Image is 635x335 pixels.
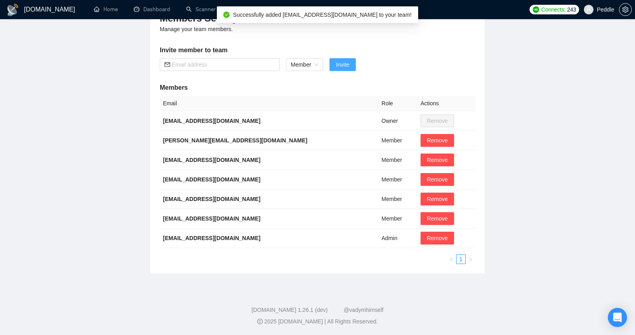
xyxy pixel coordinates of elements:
input: Email address [172,60,275,69]
th: Actions [417,96,475,111]
b: [EMAIL_ADDRESS][DOMAIN_NAME] [163,157,260,163]
span: Manage your team members. [160,26,233,32]
span: mail [165,62,170,67]
a: [DOMAIN_NAME] 1.26.1 (dev) [252,307,328,313]
img: logo [6,4,19,16]
a: setting [619,6,632,13]
a: @vadymhimself [343,307,383,313]
b: [EMAIL_ADDRESS][DOMAIN_NAME] [163,235,260,241]
td: Member [378,131,417,150]
h5: Members [160,83,475,93]
img: upwork-logo.png [533,6,539,13]
a: dashboardDashboard [134,6,170,13]
span: copyright [257,319,263,324]
span: Remove [427,234,448,242]
button: setting [619,3,632,16]
td: Member [378,170,417,189]
button: Remove [421,173,454,186]
span: Remove [427,195,448,203]
b: [EMAIL_ADDRESS][DOMAIN_NAME] [163,118,260,124]
button: Remove [421,212,454,225]
a: searchScanner [186,6,216,13]
td: Member [378,150,417,170]
button: Remove [421,154,454,166]
span: Successfully added [EMAIL_ADDRESS][DOMAIN_NAME] to your team! [233,12,411,18]
b: [PERSON_NAME][EMAIL_ADDRESS][DOMAIN_NAME] [163,137,308,144]
a: homeHome [94,6,118,13]
h5: Invite member to team [160,45,475,55]
b: [EMAIL_ADDRESS][DOMAIN_NAME] [163,176,260,183]
span: Remove [427,175,448,184]
span: Connects: [542,5,566,14]
b: [EMAIL_ADDRESS][DOMAIN_NAME] [163,215,260,222]
li: Previous Page [446,254,456,264]
li: Next Page [466,254,475,264]
button: right [466,254,475,264]
button: Remove [421,232,454,244]
button: Remove [421,134,454,147]
span: Remove [427,214,448,223]
button: Invite [329,58,355,71]
td: Member [378,209,417,229]
a: 1 [456,255,465,264]
button: left [446,254,456,264]
span: check-circle [223,12,230,18]
span: Remove [427,136,448,145]
span: right [468,257,473,262]
th: Role [378,96,417,111]
span: Invite [336,60,349,69]
td: Owner [378,111,417,131]
th: Email [160,96,378,111]
span: user [586,7,591,12]
span: Member [291,59,318,71]
span: 243 [567,5,576,14]
span: Remove [427,156,448,164]
td: Admin [378,229,417,248]
div: Open Intercom Messenger [608,308,627,327]
td: Member [378,189,417,209]
div: 2025 [DOMAIN_NAME] | All Rights Reserved. [6,317,629,326]
b: [EMAIL_ADDRESS][DOMAIN_NAME] [163,196,260,202]
button: Remove [421,193,454,205]
span: left [449,257,454,262]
